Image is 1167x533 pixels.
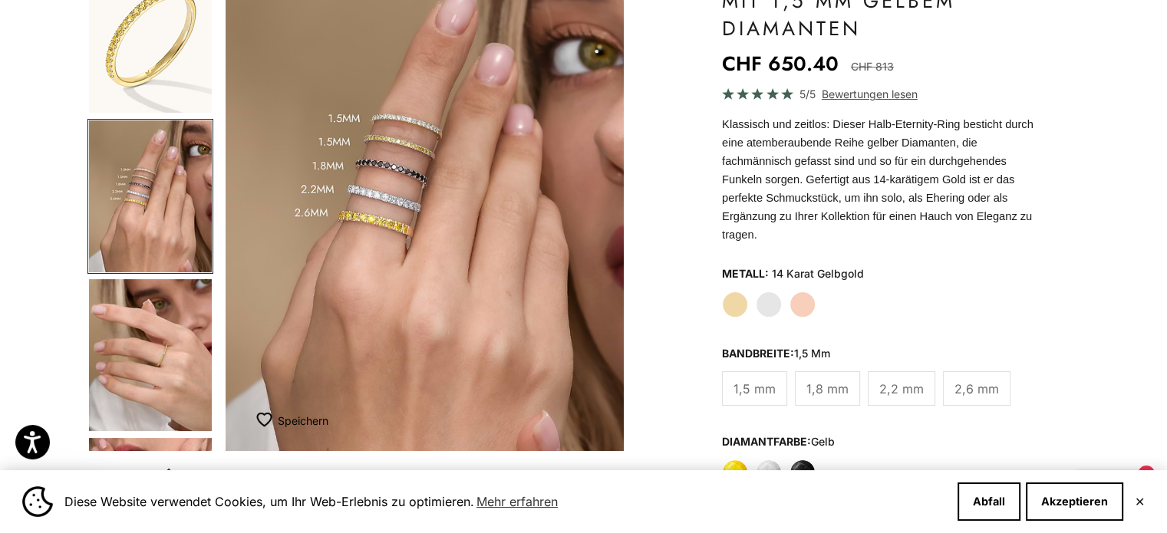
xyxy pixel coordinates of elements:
[851,60,894,73] font: CHF 813
[722,347,794,360] font: Bandbreite:
[806,381,849,396] font: 1,8 mm
[474,490,560,513] a: Mehr erfahren
[794,347,830,360] font: 1,5 mm
[722,267,769,280] font: Metall:
[1135,497,1145,506] button: Schließen
[879,381,924,396] font: 2,2 mm
[733,381,776,396] font: 1,5 mm
[476,494,558,509] font: Mehr erfahren
[722,85,1041,103] a: 5/5 Bewertungen lesen
[1026,482,1123,521] button: Akzeptieren
[64,494,474,509] font: Diese Website verwendet Cookies, um Ihr Web-Erlebnis zu optimieren.
[22,486,53,517] img: Cookie-Banner
[89,279,212,431] img: #GelbGold #WeißGold #RoseGold
[1135,494,1145,509] font: ✕
[89,120,212,272] img: #GelbGold #WeißGold #RoseGold
[722,435,811,448] font: Diamantfarbe:
[722,118,1033,241] font: Klassisch und zeitlos: Dieser Halb-Eternity-Ring besticht durch eine atemberaubende Reihe gelber ...
[973,495,1005,508] font: Abfall
[278,414,328,427] font: Speichern
[87,119,213,274] button: Weiter zu Punkt 4
[256,405,328,436] button: Zur Wunschliste hinzufügen
[87,278,213,433] button: Gehe zu Punkt 5
[722,49,839,78] font: CHF 650.40
[822,87,918,100] font: Bewertungen lesen
[799,87,816,100] font: 5/5
[954,381,999,396] font: 2,6 mm
[811,435,835,448] font: Gelb
[772,267,864,280] font: 14 Karat Gelbgold
[1041,495,1108,508] font: Akzeptieren
[256,412,278,427] img: Wunschliste
[958,482,1020,521] button: Abfall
